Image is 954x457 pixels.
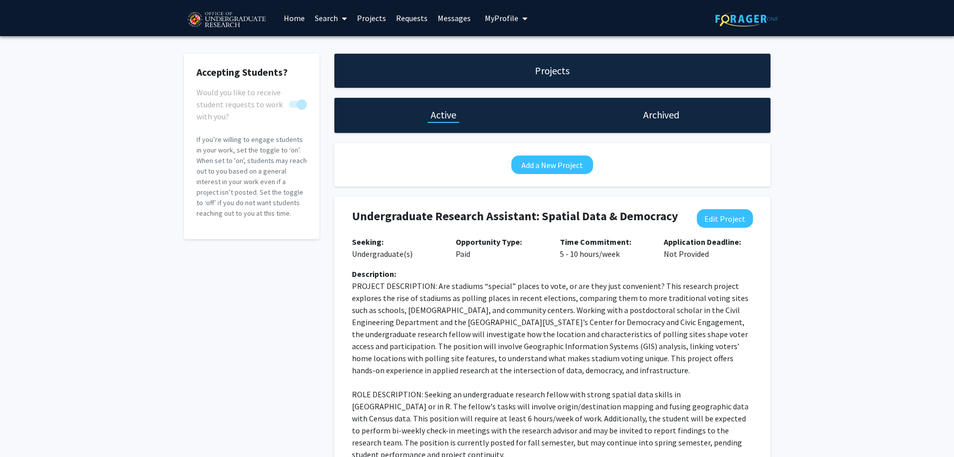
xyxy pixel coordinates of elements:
h1: Active [431,108,456,122]
a: Requests [391,1,433,36]
button: Add a New Project [511,156,593,174]
h1: Projects [535,64,569,78]
p: PROJECT DESCRIPTION: Are stadiums “special” places to vote, or are they just convenient? This res... [352,280,753,376]
p: Not Provided [664,236,753,260]
img: ForagerOne Logo [715,11,778,27]
p: Paid [456,236,545,260]
b: Time Commitment: [560,237,631,247]
a: Messages [433,1,476,36]
button: Edit Project [697,209,753,228]
b: Application Deadline: [664,237,741,247]
a: Projects [352,1,391,36]
div: Description: [352,268,753,280]
div: You cannot turn this off while you have active projects. [197,86,307,110]
iframe: Chat [8,412,43,449]
b: Seeking: [352,237,384,247]
span: Would you like to receive student requests to work with you? [197,86,285,122]
a: Home [279,1,310,36]
h1: Archived [643,108,679,122]
p: If you’re willing to engage students in your work, set the toggle to ‘on’. When set to 'on', stud... [197,134,307,219]
span: My Profile [485,13,518,23]
h2: Accepting Students? [197,66,307,78]
a: Search [310,1,352,36]
p: 5 - 10 hours/week [560,236,649,260]
h4: Undergraduate Research Assistant: Spatial Data & Democracy [352,209,681,224]
b: Opportunity Type: [456,237,522,247]
img: University of Maryland Logo [184,8,269,33]
p: Undergraduate(s) [352,236,441,260]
